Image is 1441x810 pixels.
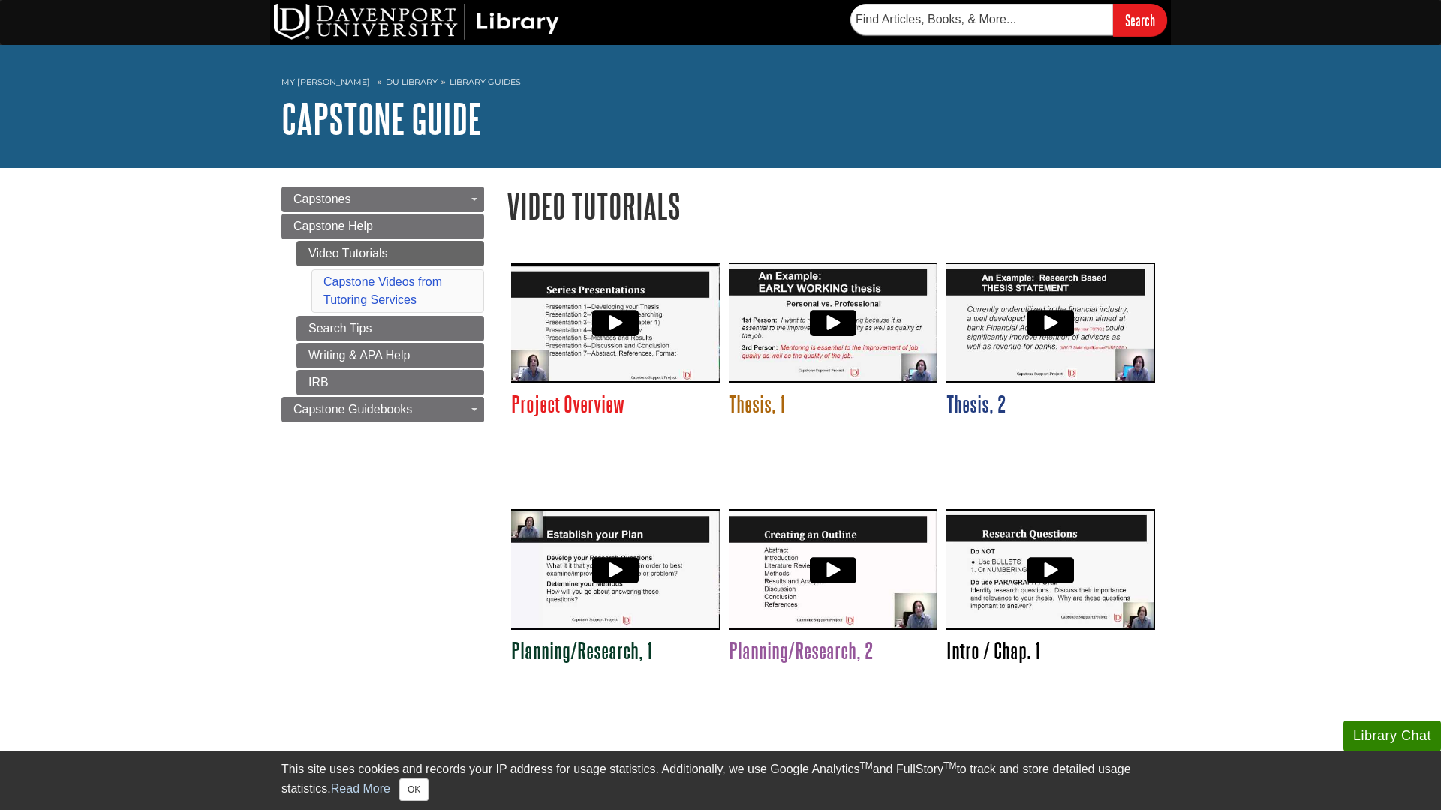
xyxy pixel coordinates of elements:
input: Find Articles, Books, & More... [850,4,1113,35]
h1: Video Tutorials [507,187,1160,225]
a: Video Tutorials [296,241,484,266]
sup: TM [943,760,956,771]
a: IRB [296,370,484,395]
a: DU Library [386,76,438,87]
img: hqdefault.jpg [946,244,1154,400]
img: hqdefault.jpg [729,492,937,648]
a: Capstone Videos from Tutoring Services [323,275,442,306]
h3: Thesis, 2 [946,391,1154,417]
a: Writing & APA Help [296,343,484,368]
nav: breadcrumb [281,72,1160,96]
sup: TM [859,760,872,771]
span: Capstone Guidebooks [293,403,412,415]
div: Thesis, Part 1 [729,262,937,383]
a: Capstone Help [281,214,484,239]
h3: Planning/Research, 2 [729,637,937,664]
a: My [PERSON_NAME] [281,76,370,88]
a: Capstone Guidebooks [281,397,484,422]
div: Thesis, Part 2 [946,262,1154,383]
button: Library Chat [1343,721,1441,751]
div: Guide Page Menu [281,187,484,422]
img: hqdefault.jpg [729,244,937,400]
div: This site uses cookies and records your IP address for usage statistics. Additionally, we use Goo... [281,760,1160,801]
img: hqdefault.jpg [511,492,719,648]
h3: Project Overview [511,391,719,417]
a: Search Tips [296,316,484,341]
a: Capstone Guide [281,95,482,142]
div: Introduction (Chapter 1) [946,509,1154,630]
span: Capstones [293,193,351,205]
img: hqdefault.jpg [511,244,719,400]
a: Library Guides [450,76,521,87]
img: DU Library [274,4,559,40]
a: Read More [331,782,390,795]
form: Searches DU Library's articles, books, and more [850,4,1167,36]
span: Capstone Help [293,220,373,232]
h3: Intro / Chap. 1 [946,637,1154,664]
h3: Thesis, 1 [729,391,937,417]
a: Capstones [281,187,484,212]
input: Search [1113,4,1167,36]
h3: Planning/Research, 1 [511,637,719,664]
div: Project Overview [511,262,719,383]
div: Planning and Research, Part 2 [729,509,937,630]
img: hqdefault.jpg [946,492,1154,648]
button: Close [399,778,429,801]
div: Planning & Research, Part 1 [511,509,719,630]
